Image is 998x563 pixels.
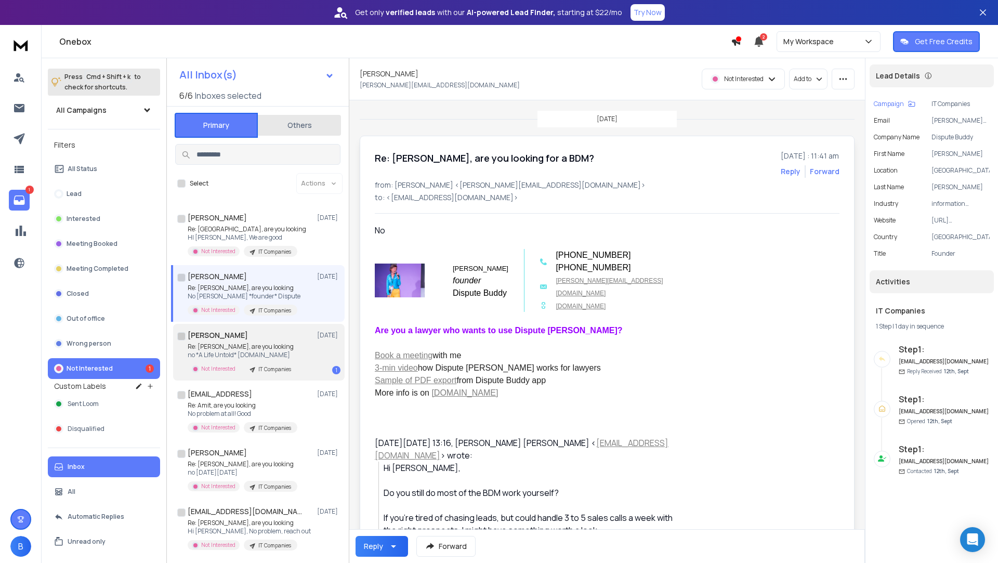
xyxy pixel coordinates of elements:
p: Inbox [68,463,85,471]
p: 1 [25,186,34,194]
button: Inbox [48,456,160,477]
p: Automatic Replies [68,513,124,521]
p: Dispute Buddy [931,133,990,141]
a: Book a meeting [375,351,432,360]
img: phone-icon-2x.png [540,258,547,265]
p: All Status [68,165,97,173]
p: [URL][DOMAIN_NAME] [931,216,990,225]
button: Try Now [631,4,665,21]
button: Reply [781,166,800,177]
p: Email [874,116,890,125]
p: HI [PERSON_NAME], We are good [188,233,306,242]
div: 1 [146,364,154,373]
p: Campaign [874,100,904,108]
button: Others [258,114,341,137]
span: Cmd + Shift + k [85,71,132,83]
button: Campaign [874,100,915,108]
div: Hi [PERSON_NAME], [384,462,678,474]
p: First Name [874,150,904,158]
p: [DATE] [317,331,340,339]
p: Closed [67,290,89,298]
p: IT Companies [258,365,291,373]
p: Wrong person [67,339,111,348]
h1: [EMAIL_ADDRESS][DOMAIN_NAME] [188,506,302,517]
h1: [PERSON_NAME] [188,330,248,341]
p: [PERSON_NAME] [931,183,990,191]
span: 12th, Sept [944,368,969,375]
h6: [EMAIL_ADDRESS][DOMAIN_NAME] [899,408,990,415]
button: Closed [48,283,160,304]
div: [DATE][DATE] 13:16, [PERSON_NAME] [PERSON_NAME] < > wrote: [375,437,678,462]
a: 1 [9,190,30,211]
p: IT Companies [258,542,291,549]
button: Disqualified [48,418,160,439]
button: Primary [175,113,258,138]
p: All [68,488,75,496]
div: Activities [870,270,994,293]
td: with me how Dispute [PERSON_NAME] works for lawyers from Dispute Buddy app [375,312,626,399]
h6: [EMAIL_ADDRESS][DOMAIN_NAME] [899,358,990,365]
span: 12th, Sept [934,467,959,475]
div: Do you still do most of the BDM work yourself? [384,487,678,499]
span: Sent Loom [68,400,99,408]
p: IT Companies [258,248,291,256]
span: 12th, Sept [927,417,952,425]
button: Get Free Credits [893,31,980,52]
p: Not Interested [201,247,235,255]
p: [DATE] [317,390,340,398]
img: AIorK4zRAjq7TQMPVnqejFVXXYfIAkOujKe3X3xXOj9WmGDCLgV5QW4Wiu4ov1tWQbYqQASQ0Mosv_8 [375,264,425,297]
p: information technology & services [931,200,990,208]
p: Contacted [907,467,959,475]
p: Add to [794,75,811,83]
p: Not Interested [201,306,235,314]
p: [DATE] [317,507,340,516]
p: Reply Received [907,368,969,375]
a: [DOMAIN_NAME] [556,303,606,310]
p: Hi [PERSON_NAME], No problem, reach out [188,527,311,535]
p: title [874,250,886,258]
button: Unread only [48,531,160,552]
td: [PHONE_NUMBER] [PHONE_NUMBER] [556,249,678,274]
p: Last Name [874,183,904,191]
strong: verified leads [386,7,435,18]
button: Forward [416,536,476,557]
p: [DATE] : 11:41 am [781,151,839,161]
a: [PERSON_NAME][EMAIL_ADDRESS][DOMAIN_NAME] [556,277,663,297]
span: 1 Step [876,322,891,331]
span: More info is on [375,388,429,397]
p: Press to check for shortcuts. [64,72,141,93]
button: Out of office [48,308,160,329]
p: [GEOGRAPHIC_DATA] [931,233,990,241]
p: website [874,216,896,225]
p: IT Companies [931,100,990,108]
h6: Step 1 : [899,393,990,405]
h3: Custom Labels [54,381,106,391]
button: B [10,536,31,557]
p: Lead Details [876,71,920,81]
h3: Filters [48,138,160,152]
div: Forward [810,166,839,177]
p: [PERSON_NAME] [931,150,990,158]
h1: Re: [PERSON_NAME], are you looking for a BDM? [375,151,594,165]
p: Re: [GEOGRAPHIC_DATA], are you looking [188,225,306,233]
p: Re: [PERSON_NAME], are you looking [188,460,297,468]
a: 3-min video [375,363,418,372]
p: [DATE] [317,214,340,222]
h1: [PERSON_NAME] [188,271,247,282]
p: Founder [931,250,990,258]
p: Company Name [874,133,920,141]
p: no *A Life Untold* [DOMAIN_NAME] [188,351,297,359]
button: Meeting Completed [48,258,160,279]
p: [DATE] [317,449,340,457]
a: [DOMAIN_NAME] [431,388,498,397]
button: Not Interested1 [48,358,160,379]
p: location [874,166,898,175]
span: 6 / 6 [179,89,193,102]
h1: All Inbox(s) [179,70,237,80]
div: No [375,224,678,412]
p: no [DATE][DATE] [188,468,297,477]
span: Disqualified [68,425,104,433]
font: [PERSON_NAME] [453,265,508,272]
div: 1 [332,366,340,374]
